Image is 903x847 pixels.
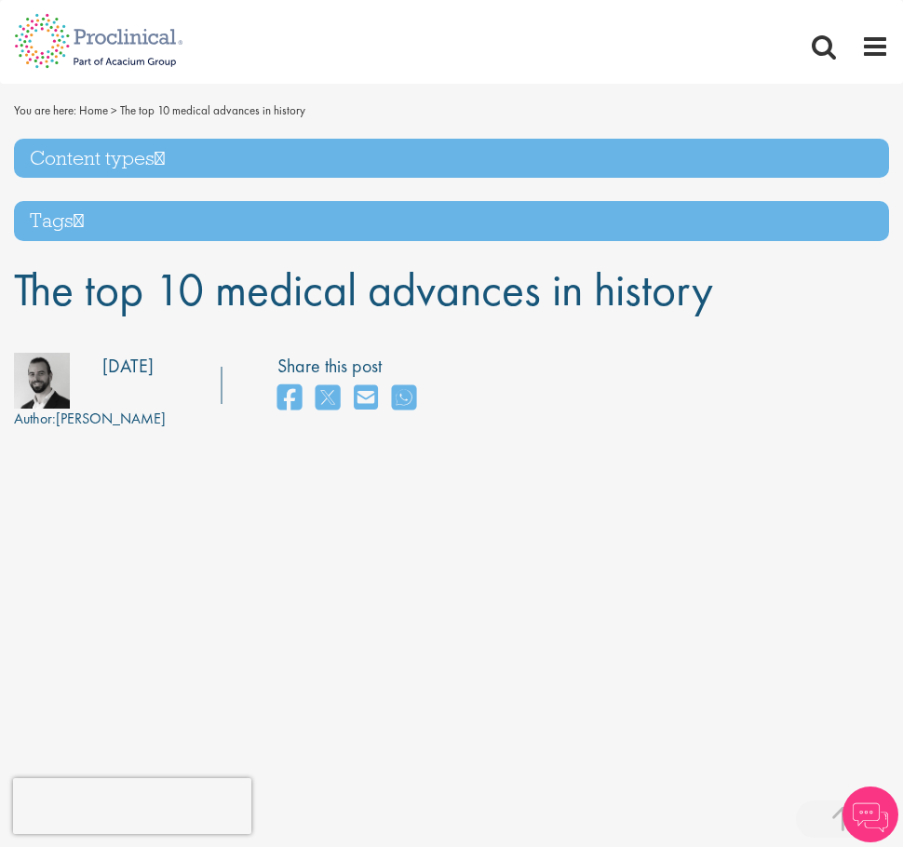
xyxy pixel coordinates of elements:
[102,353,154,380] div: [DATE]
[14,409,56,428] span: Author:
[13,778,251,834] iframe: reCAPTCHA
[14,260,713,319] span: The top 10 medical advances in history
[14,139,889,179] h3: Content types
[277,353,425,380] label: Share this post
[14,409,166,430] div: [PERSON_NAME]
[14,353,70,409] img: 76d2c18e-6ce3-4617-eefd-08d5a473185b
[842,786,898,842] img: Chatbot
[277,379,302,419] a: share on facebook
[120,102,305,118] span: The top 10 medical advances in history
[316,379,340,419] a: share on twitter
[354,379,378,419] a: share on email
[392,379,416,419] a: share on whats app
[14,201,889,241] h3: Tags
